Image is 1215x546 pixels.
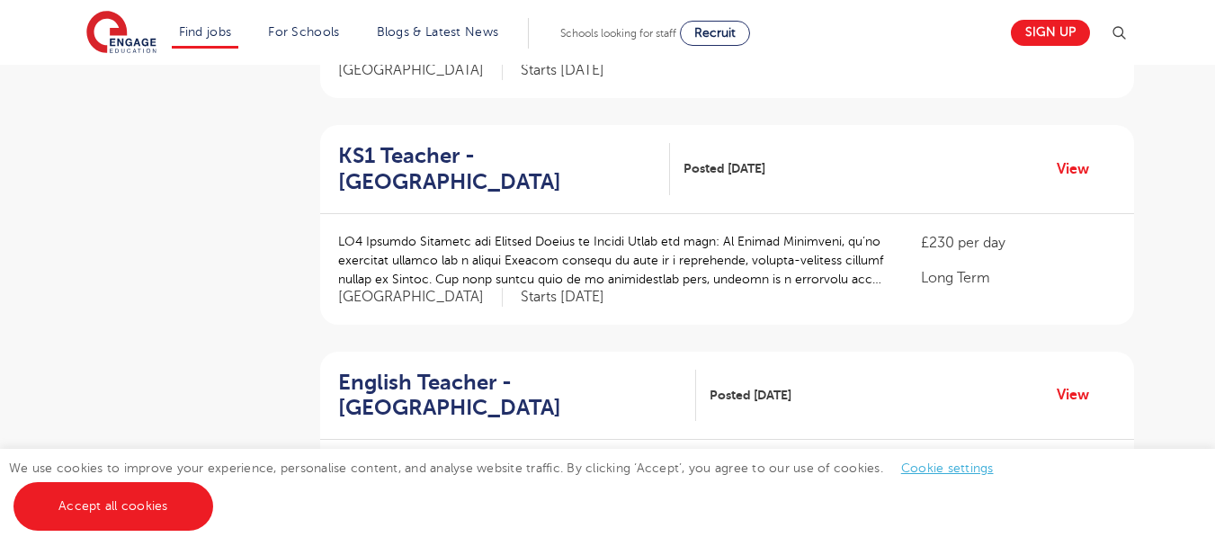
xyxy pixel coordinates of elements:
[921,232,1115,254] p: £230 per day
[86,11,156,56] img: Engage Education
[268,25,339,39] a: For Schools
[338,143,671,195] a: KS1 Teacher - [GEOGRAPHIC_DATA]
[694,26,736,40] span: Recruit
[338,61,503,80] span: [GEOGRAPHIC_DATA]
[1057,383,1103,407] a: View
[338,288,503,307] span: [GEOGRAPHIC_DATA]
[1057,157,1103,181] a: View
[710,386,791,405] span: Posted [DATE]
[338,370,682,422] h2: English Teacher - [GEOGRAPHIC_DATA]
[179,25,232,39] a: Find jobs
[13,482,213,531] a: Accept all cookies
[521,61,604,80] p: Starts [DATE]
[680,21,750,46] a: Recruit
[1011,20,1090,46] a: Sign up
[560,27,676,40] span: Schools looking for staff
[901,461,994,475] a: Cookie settings
[377,25,499,39] a: Blogs & Latest News
[9,461,1012,513] span: We use cookies to improve your experience, personalise content, and analyse website traffic. By c...
[338,370,696,422] a: English Teacher - [GEOGRAPHIC_DATA]
[921,267,1115,289] p: Long Term
[521,288,604,307] p: Starts [DATE]
[338,232,886,289] p: LO4 Ipsumdo Sitametc adi Elitsed Doeius te Incidi Utlab etd magn: Al Enimad Minimveni, qu’no exer...
[338,143,657,195] h2: KS1 Teacher - [GEOGRAPHIC_DATA]
[683,159,765,178] span: Posted [DATE]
